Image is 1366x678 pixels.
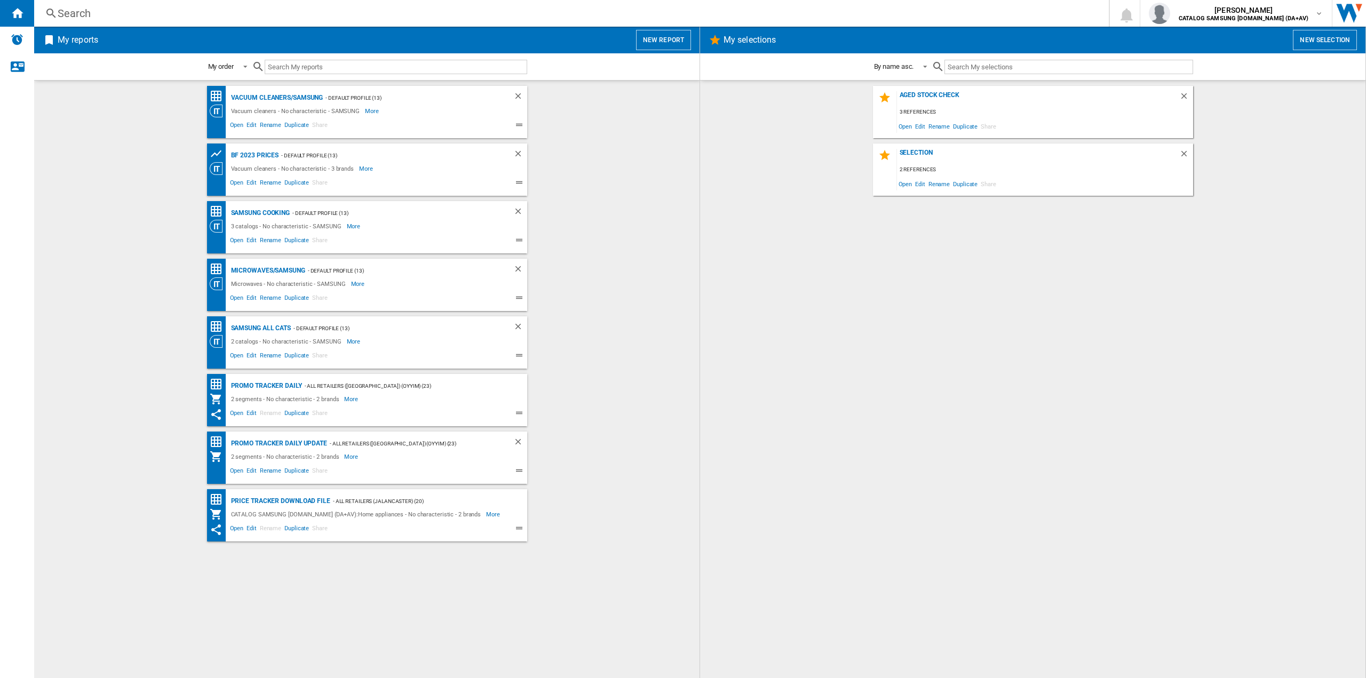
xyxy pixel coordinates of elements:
div: Price Matrix [210,378,228,391]
div: - All Retailers ([GEOGRAPHIC_DATA]) (oyyim) (23) [302,379,506,393]
div: 2 references [897,163,1193,177]
span: Rename [258,120,283,133]
span: Rename [258,523,283,536]
span: Open [228,178,245,190]
div: Price Matrix [210,493,228,506]
div: Selection [897,149,1179,163]
span: Share [979,177,998,191]
span: Share [311,466,329,478]
div: 3 catalogs - No characteristic - SAMSUNG [228,220,347,233]
div: Promo Tracker Daily [228,379,302,393]
span: Open [228,350,245,363]
span: Open [228,293,245,306]
ng-md-icon: This report has been shared with you [210,523,223,536]
span: More [351,277,367,290]
ng-md-icon: This report has been shared with you [210,408,223,421]
img: alerts-logo.svg [11,33,23,46]
div: Category View [210,335,228,348]
div: Delete [513,322,527,335]
div: - Default profile (13) [305,264,492,277]
span: Edit [914,119,927,133]
span: Rename [258,466,283,478]
span: Edit [245,178,258,190]
span: Rename [927,119,951,133]
div: - All Retailers (jalancaster) (20) [330,494,506,508]
div: My Assortment [210,393,228,405]
span: [PERSON_NAME] [1179,5,1308,15]
span: Open [228,523,245,536]
div: Delete [513,264,527,277]
span: More [365,105,380,117]
span: Edit [245,350,258,363]
div: Vacuum cleaners - No characteristic - 3 brands [228,162,359,175]
div: Delete [513,206,527,220]
span: More [344,393,360,405]
div: My Assortment [210,508,228,521]
span: Duplicate [283,466,311,478]
span: Rename [927,177,951,191]
div: Vacuum cleaners/SAMSUNG [228,91,323,105]
span: Rename [258,293,283,306]
div: 2 segments - No characteristic - 2 brands [228,393,345,405]
span: More [347,335,362,348]
span: Open [897,177,914,191]
div: My Assortment [210,450,228,463]
span: Edit [245,466,258,478]
div: SAMSUNG Cooking [228,206,290,220]
div: By name asc. [874,62,914,70]
span: Edit [245,523,258,536]
div: Category View [210,277,228,290]
div: Promo Tracker Daily update [228,437,327,450]
span: Edit [914,177,927,191]
span: Duplicate [283,408,311,421]
span: Share [311,350,329,363]
div: 2 segments - No characteristic - 2 brands [228,450,345,463]
div: Aged stock check [897,91,1179,106]
span: More [486,508,502,521]
div: Price Tracker Download File [228,494,330,508]
div: 2 catalogs - No characteristic - SAMSUNG [228,335,347,348]
span: Open [228,235,245,248]
div: - Default profile (13) [290,206,491,220]
div: - Default profile (13) [291,322,492,335]
div: My order [208,62,234,70]
div: Product prices grid [210,147,228,161]
span: Duplicate [283,120,311,133]
button: New selection [1293,30,1357,50]
span: Duplicate [283,523,311,536]
span: More [359,162,375,175]
div: Microwaves - No characteristic - SAMSUNG [228,277,351,290]
div: Delete [1179,91,1193,106]
div: Delete [513,149,527,162]
button: New report [636,30,691,50]
div: - All Retailers ([GEOGRAPHIC_DATA]) (oyyim) (23) [327,437,492,450]
span: Share [311,408,329,421]
div: Price Matrix [210,262,228,276]
span: Duplicate [283,293,311,306]
span: Duplicate [283,178,311,190]
span: Share [311,523,329,536]
span: Open [228,120,245,133]
h2: My reports [55,30,100,50]
div: Microwaves/SAMSUNG [228,264,305,277]
span: Open [897,119,914,133]
span: Edit [245,408,258,421]
span: Share [311,235,329,248]
img: profile.jpg [1149,3,1170,24]
span: Rename [258,408,283,421]
input: Search My reports [265,60,527,74]
span: Edit [245,293,258,306]
div: Delete [513,91,527,105]
span: Share [311,120,329,133]
span: More [344,450,360,463]
div: - Default profile (13) [323,91,491,105]
div: 3 references [897,106,1193,119]
div: CATALOG SAMSUNG [DOMAIN_NAME] (DA+AV):Home appliances - No characteristic - 2 brands [228,508,487,521]
div: Delete [1179,149,1193,163]
span: Rename [258,235,283,248]
span: Open [228,408,245,421]
span: Duplicate [283,350,311,363]
div: Category View [210,220,228,233]
span: Open [228,466,245,478]
span: Duplicate [951,177,979,191]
